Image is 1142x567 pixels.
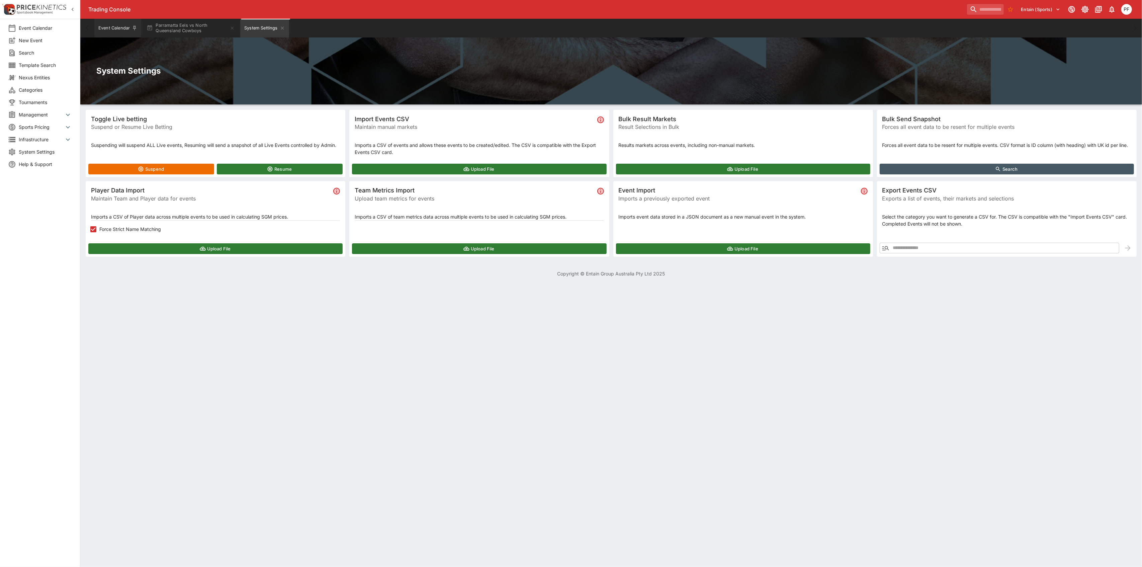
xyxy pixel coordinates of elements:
[19,86,72,93] span: Categories
[19,24,72,31] span: Event Calendar
[352,243,606,254] button: Upload File
[94,19,141,37] button: Event Calendar
[1066,3,1078,15] button: Connected to PK
[19,111,64,118] span: Management
[91,194,331,202] span: Maintain Team and Player data for events
[91,186,331,194] span: Player Data Import
[355,186,594,194] span: Team Metrics Import
[19,136,64,143] span: Infrastructure
[88,6,964,13] div: Trading Console
[1079,3,1091,15] button: Toggle light/dark mode
[91,115,340,123] span: Toggle Live betting
[619,115,868,123] span: Bulk Result Markets
[217,164,343,174] button: Resume
[880,164,1134,174] button: Search
[96,66,1126,76] h2: System Settings
[882,186,1131,194] span: Export Events CSV
[1121,4,1132,15] div: Peter Fairgrieve
[355,142,604,156] p: Imports a CSV of events and allows these events to be created/edited. The CSV is compatible with ...
[19,37,72,44] span: New Event
[88,164,214,174] button: Suspend
[882,142,1131,149] p: Forces all event data to be resent for multiple events. CSV format is ID column (with heading) wi...
[19,161,72,168] span: Help & Support
[17,5,66,10] img: PriceKinetics
[355,115,594,123] span: Import Events CSV
[143,19,239,37] button: Parramatta Eels vs North Queensland Cowboys
[19,99,72,106] span: Tournaments
[1092,3,1105,15] button: Documentation
[882,213,1131,227] p: Select the category you want to generate a CSV for. The CSV is compatible with the "Import Events...
[619,123,868,131] span: Result Selections in Bulk
[91,213,340,220] p: Imports a CSV of Player data across multiple events to be used in calculating SGM prices.
[99,226,161,233] span: Force Strict Name Matching
[2,3,15,16] img: PriceKinetics Logo
[1119,2,1134,17] button: Peter Fairgrieve
[17,11,53,14] img: Sportsbook Management
[1005,4,1016,15] button: No Bookmarks
[352,164,606,174] button: Upload File
[616,164,870,174] button: Upload File
[882,123,1131,131] span: Forces all event data to be resent for multiple events
[355,123,594,131] span: Maintain manual markets
[355,194,594,202] span: Upload team metrics for events
[1017,4,1064,15] button: Select Tenant
[355,213,604,220] p: Imports a CSV of team metrics data across multiple events to be used in calculating SGM prices.
[19,62,72,69] span: Template Search
[88,243,343,254] button: Upload File
[1106,3,1118,15] button: Notifications
[619,194,858,202] span: Imports a previously exported event
[80,270,1142,277] p: Copyright © Entain Group Australia Pty Ltd 2025
[619,213,868,220] p: Imports event data stored in a JSON document as a new manual event in the system.
[19,148,72,155] span: System Settings
[91,123,340,131] span: Suspend or Resume Live Betting
[619,186,858,194] span: Event Import
[882,194,1131,202] span: Exports a list of events, their markets and selections
[91,142,340,149] p: Suspending will suspend ALL Live events, Resuming will send a snapshot of all Live Events control...
[619,142,868,149] p: Results markets across events, including non-manual markets.
[19,124,64,131] span: Sports Pricing
[19,49,72,56] span: Search
[19,74,72,81] span: Nexus Entities
[967,4,1004,15] input: search
[616,243,870,254] button: Upload File
[882,115,1131,123] span: Bulk Send Snapshot
[240,19,289,37] button: System Settings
